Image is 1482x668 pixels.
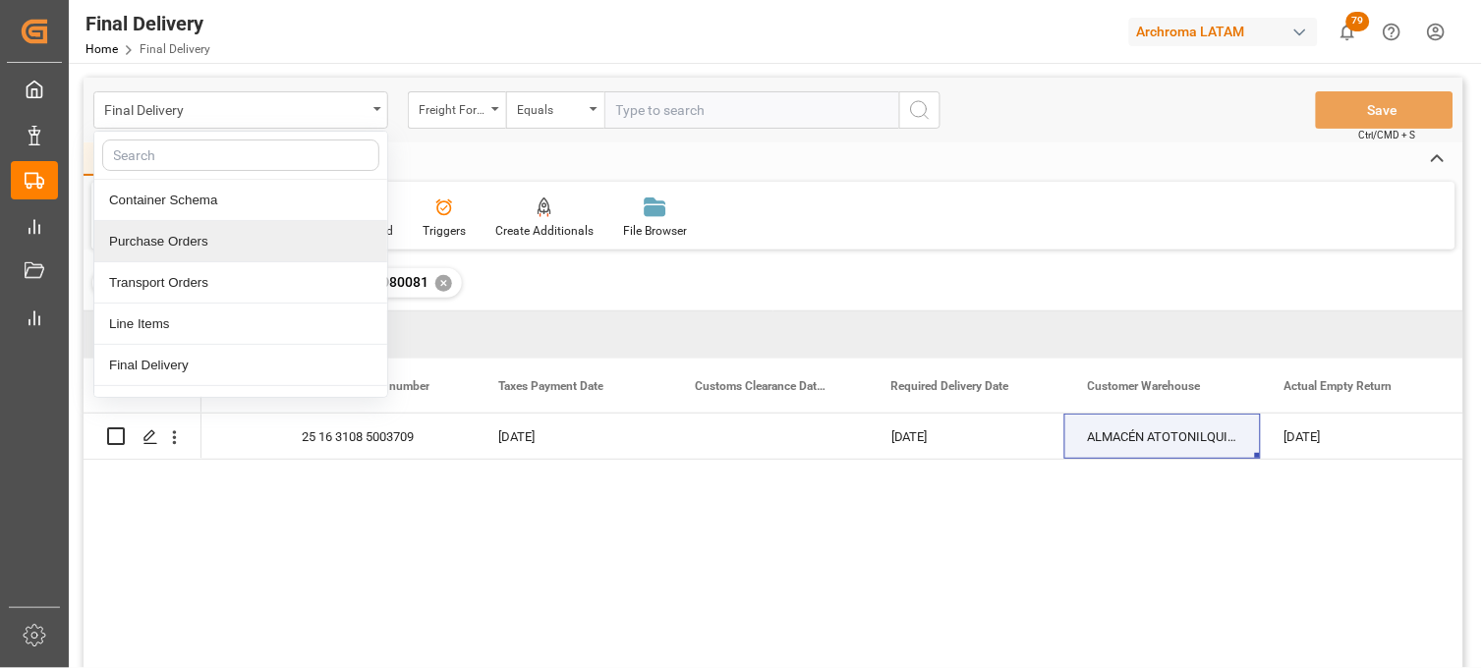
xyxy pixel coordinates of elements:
[695,379,826,393] span: Customs Clearance Date (ID)
[278,414,475,459] div: 25 16 3108 5003709
[408,91,506,129] button: open menu
[102,139,379,171] input: Search
[1326,10,1370,54] button: show 79 new notifications
[85,42,118,56] a: Home
[94,180,387,221] div: Container Schema
[506,91,604,129] button: open menu
[1346,12,1370,31] span: 79
[423,222,466,240] div: Triggers
[1359,128,1416,142] span: Ctrl/CMD + S
[1064,414,1261,459] div: ALMACÉN ATOTONILQUILLO
[94,262,387,304] div: Transport Orders
[1129,18,1318,46] div: Archroma LATAM
[1129,13,1326,50] button: Archroma LATAM
[868,414,1064,459] div: [DATE]
[1261,414,1457,459] div: [DATE]
[623,222,687,240] div: File Browser
[495,222,594,240] div: Create Additionals
[94,304,387,345] div: Line Items
[84,142,150,176] div: Home
[435,275,452,292] div: ✕
[104,96,367,121] div: Final Delivery
[899,91,940,129] button: search button
[1088,379,1201,393] span: Customer Warehouse
[1284,379,1393,393] span: Actual Empty Return
[94,345,387,386] div: Final Delivery
[604,91,899,129] input: Type to search
[891,379,1009,393] span: Required Delivery Date
[517,96,584,119] div: Equals
[85,9,210,38] div: Final Delivery
[419,96,485,119] div: Freight Forwarder Reference
[1370,10,1414,54] button: Help Center
[1316,91,1453,129] button: Save
[93,91,388,129] button: close menu
[84,414,201,460] div: Press SPACE to select this row.
[475,414,671,459] div: [DATE]
[94,221,387,262] div: Purchase Orders
[498,379,603,393] span: Taxes Payment Date
[94,386,387,427] div: Additionals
